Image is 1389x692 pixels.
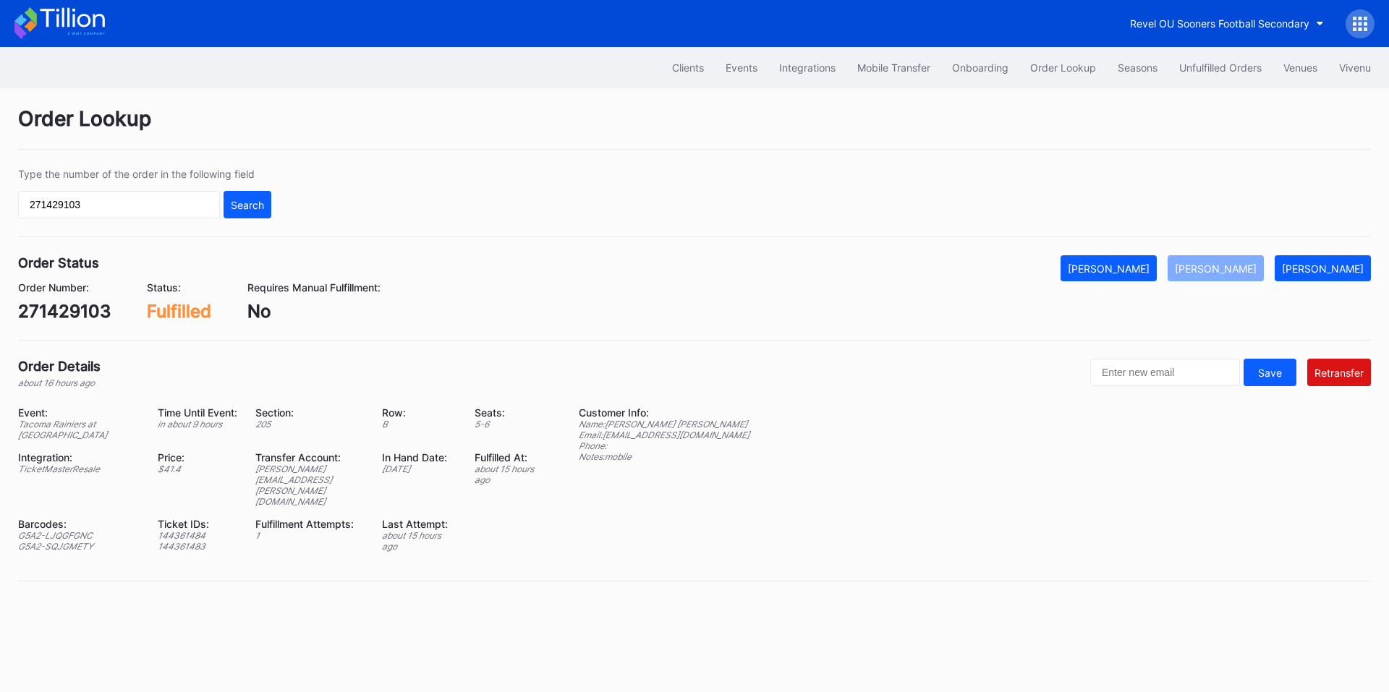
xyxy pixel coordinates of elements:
[18,541,140,552] div: G5A2-SQJGMETY
[768,54,846,81] button: Integrations
[158,541,237,552] div: 144361483
[941,54,1019,81] button: Onboarding
[1168,54,1273,81] button: Unfulfilled Orders
[779,61,836,74] div: Integrations
[382,419,456,430] div: B
[672,61,704,74] div: Clients
[579,430,749,440] div: Email: [EMAIL_ADDRESS][DOMAIN_NAME]
[579,406,749,419] div: Customer Info:
[1119,10,1335,37] button: Revel OU Sooners Football Secondary
[158,451,237,464] div: Price:
[158,464,237,474] div: $ 41.4
[1282,262,1364,275] div: [PERSON_NAME]
[661,54,715,81] button: Clients
[18,106,1371,150] div: Order Lookup
[18,168,271,180] div: Type the number of the order in the following field
[18,419,140,440] div: Tacoma Rainiers at [GEOGRAPHIC_DATA]
[18,255,99,270] div: Order Status
[1068,262,1150,275] div: [PERSON_NAME]
[1283,61,1317,74] div: Venues
[382,451,456,464] div: In Hand Date:
[231,199,264,211] div: Search
[1273,54,1328,81] button: Venues
[1314,367,1364,379] div: Retransfer
[1258,367,1282,379] div: Save
[579,440,749,451] div: Phone:
[158,530,237,541] div: 144361484
[18,464,140,474] div: TicketMasterResale
[18,301,111,322] div: 271429103
[1328,54,1382,81] button: Vivenu
[158,406,237,419] div: Time Until Event:
[382,518,456,530] div: Last Attempt:
[1175,262,1257,275] div: [PERSON_NAME]
[1130,17,1309,30] div: Revel OU Sooners Football Secondary
[952,61,1008,74] div: Onboarding
[1061,255,1157,281] button: [PERSON_NAME]
[255,451,365,464] div: Transfer Account:
[1339,61,1371,74] div: Vivenu
[18,518,140,530] div: Barcodes:
[475,419,543,430] div: 5 - 6
[255,406,365,419] div: Section:
[18,530,140,541] div: G5A2-LJQGFGNC
[1107,54,1168,81] button: Seasons
[382,406,456,419] div: Row:
[1019,54,1107,81] button: Order Lookup
[18,359,101,374] div: Order Details
[1090,359,1240,386] input: Enter new email
[255,464,365,507] div: [PERSON_NAME][EMAIL_ADDRESS][PERSON_NAME][DOMAIN_NAME]
[715,54,768,81] button: Events
[18,191,220,218] input: GT59662
[147,301,211,322] div: Fulfilled
[1275,255,1371,281] button: [PERSON_NAME]
[247,281,381,294] div: Requires Manual Fulfillment:
[158,518,237,530] div: Ticket IDs:
[382,464,456,474] div: [DATE]
[18,281,111,294] div: Order Number:
[1307,359,1371,386] button: Retransfer
[382,530,456,552] div: about 15 hours ago
[158,419,237,430] div: in about 9 hours
[1030,61,1096,74] div: Order Lookup
[255,419,365,430] div: 205
[1244,359,1296,386] button: Save
[18,406,140,419] div: Event:
[18,377,101,388] div: about 16 hours ago
[255,518,365,530] div: Fulfillment Attempts:
[726,61,757,74] div: Events
[1118,61,1157,74] div: Seasons
[857,61,930,74] div: Mobile Transfer
[475,451,543,464] div: Fulfilled At:
[475,464,543,485] div: about 15 hours ago
[247,301,381,322] div: No
[1179,61,1262,74] div: Unfulfilled Orders
[224,191,271,218] button: Search
[255,530,365,541] div: 1
[579,419,749,430] div: Name: [PERSON_NAME] [PERSON_NAME]
[147,281,211,294] div: Status:
[579,451,749,462] div: Notes: mobile
[18,451,140,464] div: Integration:
[1168,255,1264,281] button: [PERSON_NAME]
[475,406,543,419] div: Seats:
[846,54,941,81] button: Mobile Transfer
